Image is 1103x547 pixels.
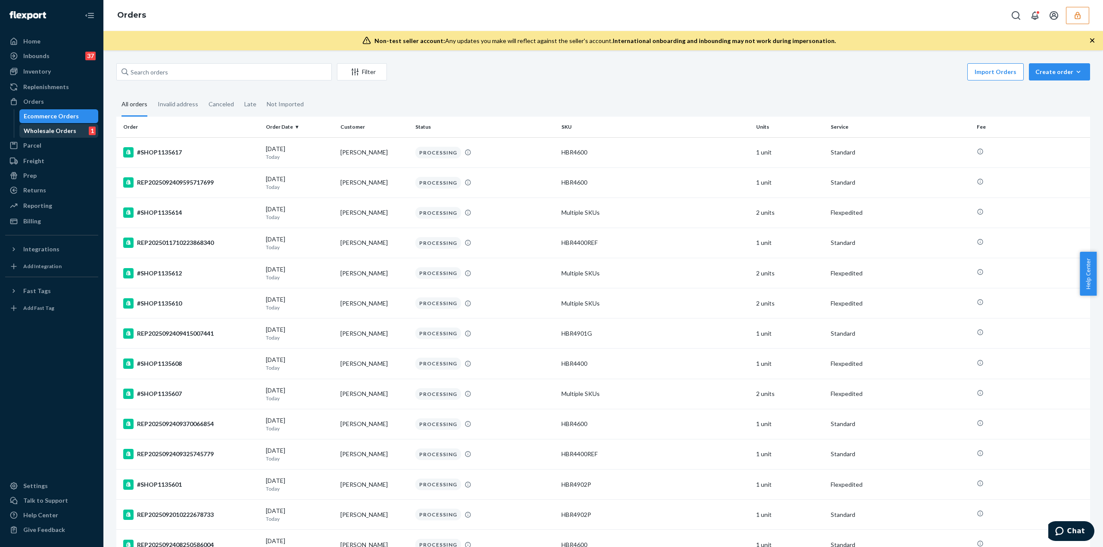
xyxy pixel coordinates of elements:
[266,395,333,402] p: Today
[337,288,411,318] td: [PERSON_NAME]
[123,479,259,490] div: #SHOP1135601
[753,349,827,379] td: 1 unit
[244,93,256,115] div: Late
[831,420,970,428] p: Standard
[558,288,753,318] td: Multiple SKUs
[831,208,970,217] p: Flexpedited
[831,238,970,247] p: Standard
[266,386,333,402] div: [DATE]
[558,379,753,409] td: Multiple SKUs
[209,93,234,115] div: Canceled
[266,334,333,341] p: Today
[415,358,461,369] div: PROCESSING
[23,201,52,210] div: Reporting
[5,479,98,493] a: Settings
[23,97,44,106] div: Orders
[23,157,44,165] div: Freight
[337,470,411,500] td: [PERSON_NAME]
[116,63,332,80] input: Search orders
[158,93,198,115] div: Invalid address
[19,109,99,123] a: Ecommerce Orders
[110,3,153,28] ol: breadcrumbs
[753,379,827,409] td: 2 units
[5,34,98,48] a: Home
[753,228,827,258] td: 1 unit
[831,269,970,278] p: Flexpedited
[23,141,41,150] div: Parcel
[561,329,749,338] div: HBR4901G
[5,183,98,197] a: Returns
[24,112,79,121] div: Ecommerce Orders
[266,446,333,462] div: [DATE]
[266,175,333,191] div: [DATE]
[415,388,461,400] div: PROCESSING
[24,127,76,135] div: Wholesale Orders
[85,52,96,60] div: 37
[266,476,333,492] div: [DATE]
[266,153,333,161] p: Today
[23,482,48,490] div: Settings
[973,117,1090,137] th: Fee
[337,198,411,228] td: [PERSON_NAME]
[753,137,827,167] td: 1 unit
[415,267,461,279] div: PROCESSING
[831,389,970,398] p: Flexpedited
[23,245,59,253] div: Integrations
[266,205,333,221] div: [DATE]
[5,80,98,94] a: Replenishments
[561,450,749,458] div: HBR4400REF
[5,95,98,108] a: Orders
[415,448,461,460] div: PROCESSING
[123,328,259,339] div: REP2025092409415007441
[266,485,333,492] p: Today
[266,274,333,281] p: Today
[827,117,973,137] th: Service
[5,169,98,182] a: Prep
[1080,252,1097,296] button: Help Center
[23,171,37,180] div: Prep
[1026,7,1044,24] button: Open notifications
[1029,63,1090,80] button: Create order
[23,496,68,505] div: Talk to Support
[5,139,98,152] a: Parcel
[266,295,333,311] div: [DATE]
[831,148,970,157] p: Standard
[23,52,50,60] div: Inbounds
[374,37,836,45] div: Any updates you make will reflect against the seller's account.
[5,284,98,298] button: Fast Tags
[831,178,970,187] p: Standard
[266,183,333,191] p: Today
[1007,7,1025,24] button: Open Search Box
[831,450,970,458] p: Standard
[123,358,259,369] div: #SHOP1135608
[81,7,98,24] button: Close Navigation
[5,242,98,256] button: Integrations
[337,228,411,258] td: [PERSON_NAME]
[415,418,461,430] div: PROCESSING
[122,93,147,117] div: All orders
[558,258,753,288] td: Multiple SKUs
[967,63,1024,80] button: Import Orders
[753,258,827,288] td: 2 units
[561,238,749,247] div: HBR4400REF
[23,511,58,519] div: Help Center
[23,67,51,76] div: Inventory
[5,49,98,63] a: Inbounds37
[374,37,445,44] span: Non-test seller account:
[337,500,411,530] td: [PERSON_NAME]
[415,509,461,520] div: PROCESSING
[5,494,98,507] button: Talk to Support
[558,198,753,228] td: Multiple SKUs
[266,416,333,432] div: [DATE]
[23,525,65,534] div: Give Feedback
[19,124,99,138] a: Wholesale Orders1
[5,523,98,537] button: Give Feedback
[337,258,411,288] td: [PERSON_NAME]
[123,298,259,309] div: #SHOP1135610
[266,265,333,281] div: [DATE]
[831,480,970,489] p: Flexpedited
[116,117,262,137] th: Order
[123,238,259,248] div: REP2025011710223868340
[1045,7,1062,24] button: Open account menu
